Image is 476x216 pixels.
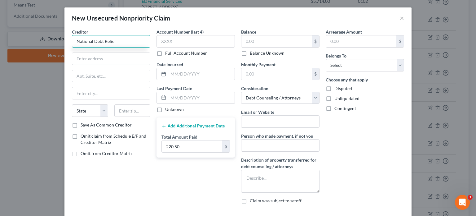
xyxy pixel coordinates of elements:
[326,53,346,58] span: Belongs To
[326,29,362,35] label: Arrearage Amount
[156,61,183,68] label: Date Incurred
[250,50,284,56] label: Balance Unknown
[222,140,230,152] div: $
[326,76,368,83] label: Choose any that apply
[72,35,150,48] input: Search creditor by name...
[241,61,275,68] label: Monthly Payment
[168,68,235,80] input: MM/DD/YYYY
[156,85,192,92] label: Last Payment Date
[81,151,133,156] span: Omit from Creditor Matrix
[455,195,470,210] iframe: Intercom live chat
[81,133,146,145] span: Omit claim from Schedule E/F and Creditor Matrix
[400,14,404,22] button: ×
[165,50,207,56] label: Full Account Number
[72,87,150,99] input: Enter city...
[72,70,150,82] input: Apt, Suite, etc...
[468,195,473,200] span: 3
[250,198,302,203] span: Claim was subject to setoff
[161,134,197,140] label: Total Amount Paid
[162,140,222,152] input: 0.00
[156,29,204,35] label: Account Number (last 4)
[165,106,184,113] label: Unknown
[161,124,225,129] button: Add Additional Payment Date
[241,140,319,151] input: --
[241,109,274,115] label: Email or Website
[241,85,268,92] label: Consideration
[334,96,359,101] span: Unliquidated
[334,106,356,111] span: Contingent
[241,35,312,47] input: 0.00
[72,14,170,22] div: New Unsecured Nonpriority Claim
[72,53,150,65] input: Enter address...
[334,86,352,91] span: Disputed
[396,35,404,47] div: $
[312,35,319,47] div: $
[72,29,88,34] span: Creditor
[241,157,320,170] label: Description of property transferred for debt counseling / attorneys
[241,116,319,127] input: --
[114,104,151,117] input: Enter zip...
[241,133,313,139] label: Person who made payment, if not you
[168,92,235,104] input: MM/DD/YYYY
[156,35,235,48] input: XXXX
[241,68,312,80] input: 0.00
[241,29,256,35] label: Balance
[81,122,132,128] label: Save As Common Creditor
[326,35,396,47] input: 0.00
[312,68,319,80] div: $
